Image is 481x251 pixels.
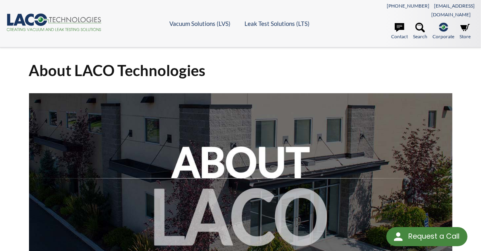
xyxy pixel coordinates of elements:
a: Leak Test Solutions (LTS) [244,20,310,27]
img: round button [392,230,405,243]
a: [EMAIL_ADDRESS][DOMAIN_NAME] [431,3,475,18]
a: Contact [391,23,408,40]
div: Request a Call [408,227,460,245]
div: Request a Call [386,227,467,246]
h1: About LACO Technologies [29,61,452,80]
a: Store [460,23,471,40]
span: Corporate [433,33,454,40]
a: Search [413,23,427,40]
a: Vacuum Solutions (LVS) [169,20,231,27]
a: [PHONE_NUMBER] [387,3,429,9]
